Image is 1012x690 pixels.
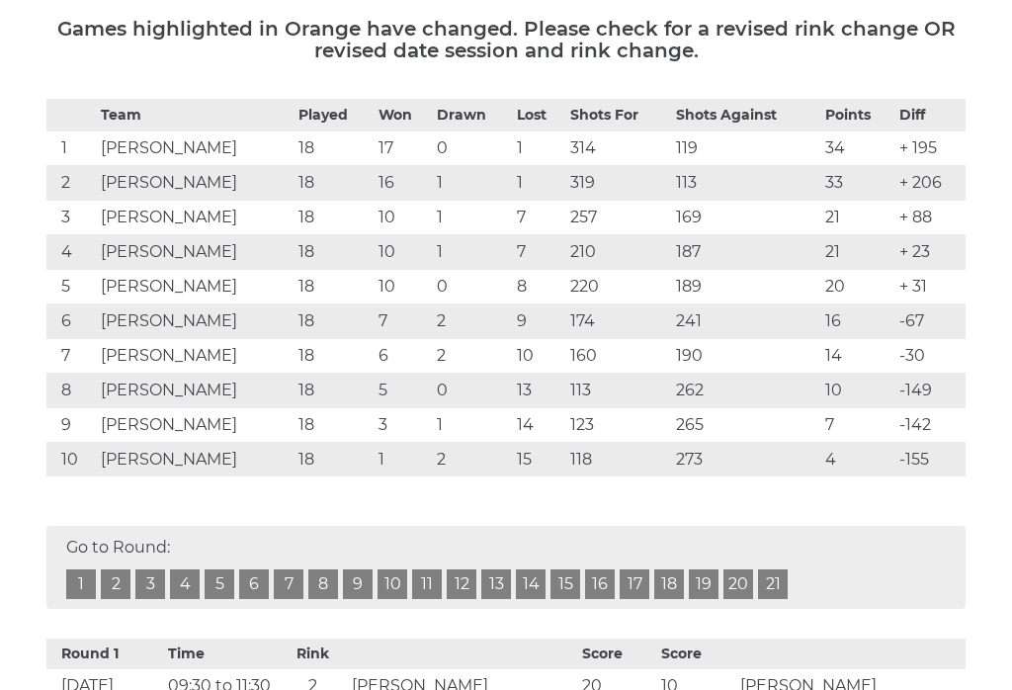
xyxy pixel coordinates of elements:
[820,305,895,340] td: 16
[689,570,718,600] a: 19
[374,236,432,271] td: 10
[894,444,966,478] td: -155
[671,101,820,132] th: Shots Against
[671,271,820,305] td: 189
[294,202,374,236] td: 18
[46,640,163,670] th: Round 1
[894,375,966,409] td: -149
[96,340,294,375] td: [PERSON_NAME]
[46,305,96,340] td: 6
[274,570,303,600] a: 7
[432,340,512,375] td: 2
[894,340,966,375] td: -30
[46,236,96,271] td: 4
[432,305,512,340] td: 2
[378,570,407,600] a: 10
[374,409,432,444] td: 3
[565,236,671,271] td: 210
[820,236,895,271] td: 21
[512,271,565,305] td: 8
[294,132,374,167] td: 18
[46,271,96,305] td: 5
[671,167,820,202] td: 113
[512,101,565,132] th: Lost
[565,202,671,236] td: 257
[565,375,671,409] td: 113
[374,340,432,375] td: 6
[46,409,96,444] td: 9
[820,202,895,236] td: 21
[308,570,338,600] a: 8
[565,305,671,340] td: 174
[894,101,966,132] th: Diff
[512,202,565,236] td: 7
[512,132,565,167] td: 1
[820,167,895,202] td: 33
[512,236,565,271] td: 7
[294,167,374,202] td: 18
[170,570,200,600] a: 4
[512,305,565,340] td: 9
[432,236,512,271] td: 1
[96,202,294,236] td: [PERSON_NAME]
[565,167,671,202] td: 319
[96,444,294,478] td: [PERSON_NAME]
[374,444,432,478] td: 1
[432,202,512,236] td: 1
[343,570,373,600] a: 9
[432,167,512,202] td: 1
[46,167,96,202] td: 2
[432,375,512,409] td: 0
[101,570,130,600] a: 2
[374,132,432,167] td: 17
[894,167,966,202] td: + 206
[565,340,671,375] td: 160
[294,444,374,478] td: 18
[671,305,820,340] td: 241
[135,570,165,600] a: 3
[96,271,294,305] td: [PERSON_NAME]
[723,570,753,600] a: 20
[512,375,565,409] td: 13
[96,375,294,409] td: [PERSON_NAME]
[46,340,96,375] td: 7
[671,375,820,409] td: 262
[512,409,565,444] td: 14
[820,340,895,375] td: 14
[96,305,294,340] td: [PERSON_NAME]
[565,101,671,132] th: Shots For
[447,570,476,600] a: 12
[432,101,512,132] th: Drawn
[205,570,234,600] a: 5
[294,305,374,340] td: 18
[432,132,512,167] td: 0
[96,132,294,167] td: [PERSON_NAME]
[516,570,546,600] a: 14
[46,202,96,236] td: 3
[512,444,565,478] td: 15
[294,409,374,444] td: 18
[820,101,895,132] th: Points
[46,132,96,167] td: 1
[758,570,788,600] a: 21
[894,236,966,271] td: + 23
[96,236,294,271] td: [PERSON_NAME]
[565,271,671,305] td: 220
[294,271,374,305] td: 18
[374,202,432,236] td: 10
[820,409,895,444] td: 7
[294,236,374,271] td: 18
[66,570,96,600] a: 1
[432,444,512,478] td: 2
[656,640,735,670] th: Score
[894,202,966,236] td: + 88
[374,305,432,340] td: 7
[894,271,966,305] td: + 31
[374,101,432,132] th: Won
[894,409,966,444] td: -142
[294,375,374,409] td: 18
[585,570,615,600] a: 16
[46,527,966,610] div: Go to Round:
[512,167,565,202] td: 1
[163,640,280,670] th: Time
